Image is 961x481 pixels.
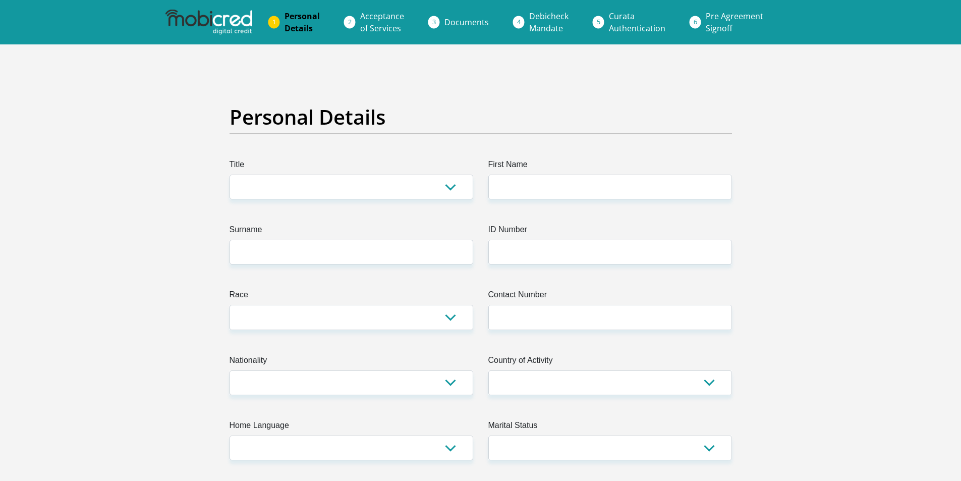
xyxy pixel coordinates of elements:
label: Race [230,289,473,305]
label: ID Number [488,224,732,240]
a: Pre AgreementSignoff [698,6,771,38]
label: Contact Number [488,289,732,305]
label: Home Language [230,419,473,436]
a: PersonalDetails [276,6,328,38]
span: Pre Agreement Signoff [706,11,763,34]
a: Documents [436,12,497,32]
label: Nationality [230,354,473,370]
span: Documents [444,17,489,28]
label: Marital Status [488,419,732,436]
a: CurataAuthentication [601,6,673,38]
h2: Personal Details [230,105,732,129]
label: Country of Activity [488,354,732,370]
a: Acceptanceof Services [352,6,412,38]
span: Acceptance of Services [360,11,404,34]
span: Personal Details [285,11,320,34]
input: First Name [488,175,732,199]
input: Contact Number [488,305,732,330]
span: Curata Authentication [609,11,665,34]
span: Debicheck Mandate [529,11,569,34]
input: ID Number [488,240,732,264]
a: DebicheckMandate [521,6,577,38]
label: First Name [488,158,732,175]
label: Title [230,158,473,175]
img: mobicred logo [165,10,252,35]
label: Surname [230,224,473,240]
input: Surname [230,240,473,264]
